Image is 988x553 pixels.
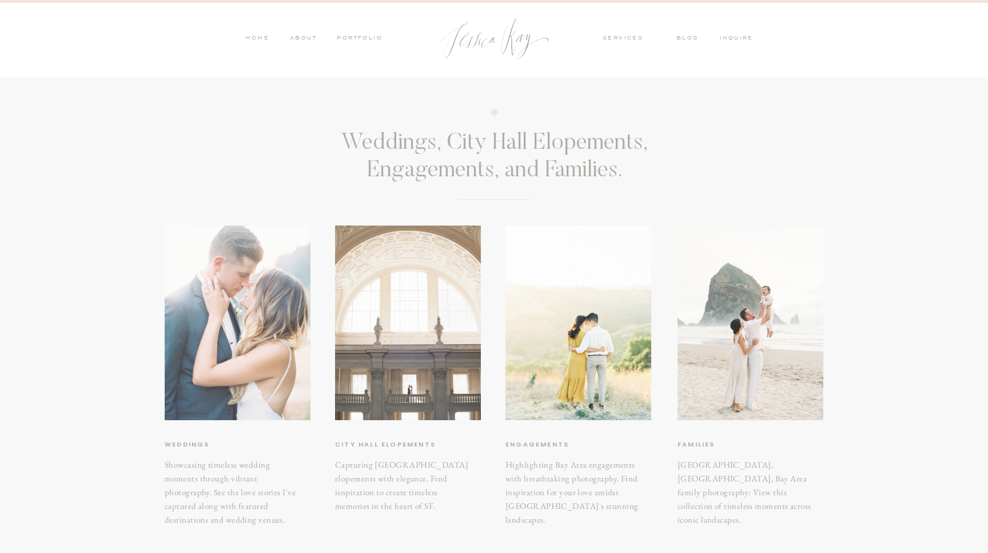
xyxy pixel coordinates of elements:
[245,34,269,44] a: HOME
[335,458,473,498] h3: Capturing [GEOGRAPHIC_DATA] elopements with elegance. Find isnpiration to create timeless memorie...
[165,458,304,497] h3: Showcasing timeless wedding moments through vibrant photography. See the love stories I've captur...
[289,130,699,185] h3: Weddings, City Hall Elopements, Engagements, and Families.
[720,34,759,44] a: inquire
[505,439,610,451] a: Engagements
[165,439,261,451] a: weddings
[603,34,659,44] a: services
[678,439,789,451] a: Families
[335,34,383,44] a: PORTFOLIO
[287,34,317,44] a: ABOUT
[676,34,706,44] a: blog
[678,458,816,519] a: [GEOGRAPHIC_DATA], [GEOGRAPHIC_DATA], Bay Area family photography: View this collection of timele...
[505,458,644,519] h3: Highlighting Bay Area engagements with breathtaking photography. Find inspiration for your love a...
[335,439,449,451] a: City hall elopements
